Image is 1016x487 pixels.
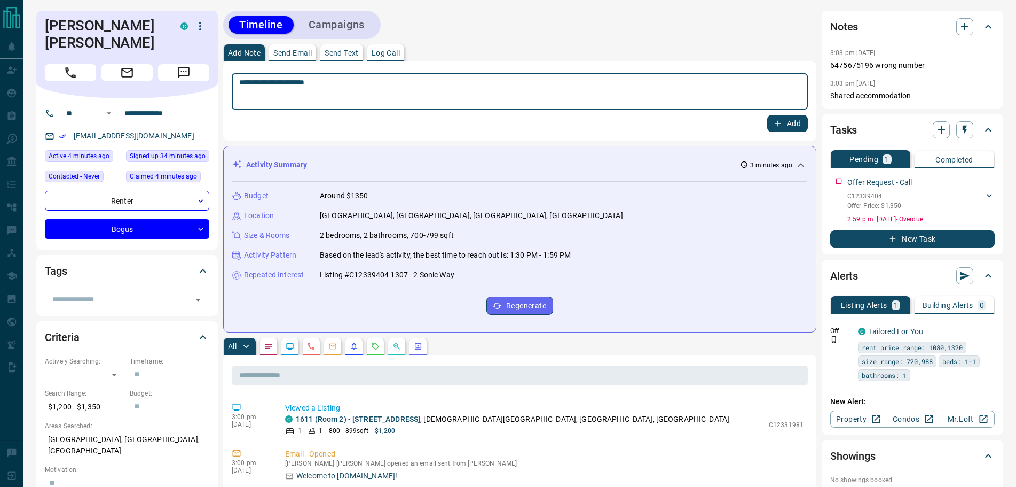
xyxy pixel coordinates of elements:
[45,357,124,366] p: Actively Searching:
[830,117,995,143] div: Tasks
[940,411,995,428] a: Mr.Loft
[329,426,368,436] p: 800 - 899 sqft
[830,121,857,138] h2: Tasks
[45,465,209,475] p: Motivation:
[847,201,901,211] p: Offer Price: $1,350
[45,329,80,346] h2: Criteria
[320,230,454,241] p: 2 bedrooms, 2 bathrooms, 700-799 sqft
[847,189,995,213] div: C12339404Offer Price: $1,350
[328,342,337,351] svg: Emails
[285,460,804,467] p: [PERSON_NAME] [PERSON_NAME] opened an email sent from [PERSON_NAME]
[59,133,66,140] svg: Email Verified
[45,421,209,431] p: Areas Searched:
[103,107,115,120] button: Open
[862,342,963,353] span: rent price range: 1080,1320
[229,16,294,34] button: Timeline
[45,191,209,211] div: Renter
[486,297,553,315] button: Regenerate
[830,336,838,343] svg: Push Notification Only
[319,426,322,436] p: 1
[320,210,623,221] p: [GEOGRAPHIC_DATA], [GEOGRAPHIC_DATA], [GEOGRAPHIC_DATA], [GEOGRAPHIC_DATA]
[286,342,294,351] svg: Lead Browsing Activity
[320,250,571,261] p: Based on the lead's activity, the best time to reach out is: 1:30 PM - 1:59 PM
[830,230,995,248] button: New Task
[371,342,380,351] svg: Requests
[45,389,124,398] p: Search Range:
[244,190,269,202] p: Budget
[923,302,973,309] p: Building Alerts
[830,90,995,102] p: Shared accommodation
[285,449,804,460] p: Email - Opened
[942,356,976,367] span: beds: 1-1
[847,177,912,188] p: Offer Request - Call
[285,415,293,423] div: condos.ca
[830,18,858,35] h2: Notes
[830,443,995,469] div: Showings
[74,132,194,140] a: [EMAIL_ADDRESS][DOMAIN_NAME]
[847,214,995,224] p: 2:59 p.m. [DATE] - Overdue
[126,150,209,165] div: Tue Aug 12 2025
[244,269,304,281] p: Repeated Interest
[858,328,865,335] div: condos.ca
[49,171,100,182] span: Contacted - Never
[830,411,885,428] a: Property
[285,403,804,414] p: Viewed a Listing
[847,191,901,201] p: C12339404
[228,49,261,57] p: Add Note
[232,467,269,474] p: [DATE]
[228,343,237,350] p: All
[45,431,209,460] p: [GEOGRAPHIC_DATA], [GEOGRAPHIC_DATA], [GEOGRAPHIC_DATA]
[830,49,876,57] p: 3:03 pm [DATE]
[830,326,852,336] p: Off
[841,302,887,309] p: Listing Alerts
[191,292,206,307] button: Open
[298,16,375,34] button: Campaigns
[232,155,807,175] div: Activity Summary3 minutes ago
[894,302,898,309] p: 1
[45,258,209,284] div: Tags
[830,475,995,485] p: No showings booked
[126,171,209,185] div: Tue Aug 12 2025
[325,49,359,57] p: Send Text
[849,156,878,163] p: Pending
[862,356,933,367] span: size range: 720,988
[935,156,973,164] p: Completed
[158,64,209,81] span: Message
[232,459,269,467] p: 3:00 pm
[49,151,109,161] span: Active 4 minutes ago
[320,269,454,281] p: Listing #C12339404 1307 - 2 Sonic Way
[296,470,397,482] p: Welcome to [DOMAIN_NAME]!
[45,262,67,280] h2: Tags
[320,190,368,202] p: Around $1350
[372,49,400,57] p: Log Call
[980,302,984,309] p: 0
[392,342,401,351] svg: Opportunities
[264,342,273,351] svg: Notes
[830,263,995,289] div: Alerts
[296,415,420,423] a: 1611 (Room 2) - [STREET_ADDRESS]
[244,250,296,261] p: Activity Pattern
[885,411,940,428] a: Condos
[180,22,188,30] div: condos.ca
[830,80,876,87] p: 3:03 pm [DATE]
[862,370,907,381] span: bathrooms: 1
[296,414,729,425] p: , [DEMOGRAPHIC_DATA][GEOGRAPHIC_DATA], [GEOGRAPHIC_DATA], [GEOGRAPHIC_DATA]
[45,219,209,239] div: Bogus
[45,324,209,350] div: Criteria
[130,389,209,398] p: Budget:
[375,426,396,436] p: $1,200
[130,171,197,182] span: Claimed 4 minutes ago
[273,49,312,57] p: Send Email
[298,426,302,436] p: 1
[244,210,274,221] p: Location
[767,115,808,132] button: Add
[101,64,153,81] span: Email
[830,14,995,40] div: Notes
[45,17,164,51] h1: [PERSON_NAME] [PERSON_NAME]
[885,156,889,163] p: 1
[750,160,792,170] p: 3 minutes ago
[232,413,269,421] p: 3:00 pm
[869,327,923,336] a: Tailored For You
[350,342,358,351] svg: Listing Alerts
[244,230,290,241] p: Size & Rooms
